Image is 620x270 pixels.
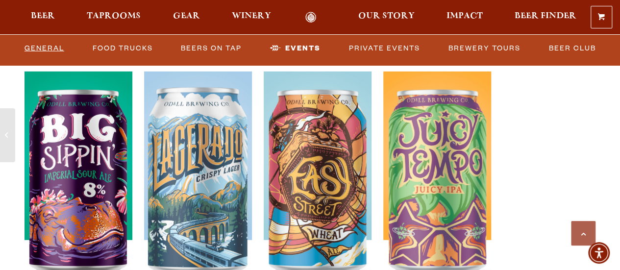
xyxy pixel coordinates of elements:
[508,12,583,23] a: Beer Finder
[25,12,61,23] a: Beer
[352,12,421,23] a: Our Story
[440,12,489,23] a: Impact
[87,12,141,20] span: Taprooms
[80,12,147,23] a: Taprooms
[446,12,483,20] span: Impact
[445,37,524,59] a: Brewery Tours
[31,12,55,20] span: Beer
[358,12,415,20] span: Our Story
[266,37,324,59] a: Events
[571,221,595,245] a: Scroll to top
[293,12,329,23] a: Odell Home
[89,37,157,59] a: Food Trucks
[225,12,277,23] a: Winery
[177,37,246,59] a: Beers on Tap
[588,242,610,264] div: Accessibility Menu
[515,12,576,20] span: Beer Finder
[545,37,599,59] a: Beer Club
[232,12,271,20] span: Winery
[21,37,68,59] a: General
[173,12,200,20] span: Gear
[167,12,206,23] a: Gear
[345,37,424,59] a: Private Events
